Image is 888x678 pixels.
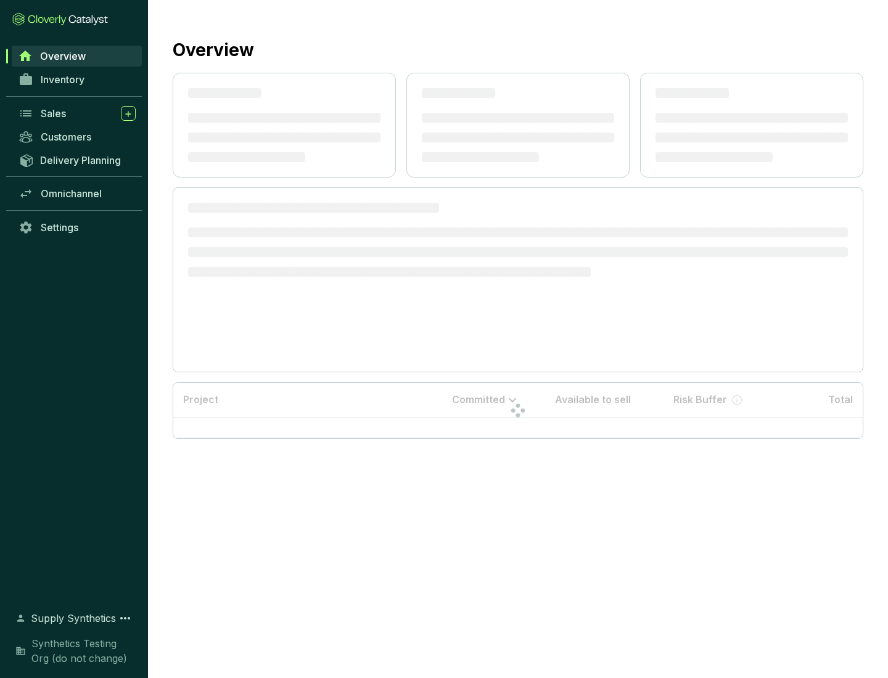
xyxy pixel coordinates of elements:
a: Overview [12,46,142,67]
a: Delivery Planning [12,150,142,170]
a: Omnichannel [12,183,142,204]
span: Inventory [41,73,84,86]
a: Settings [12,217,142,238]
h2: Overview [173,37,254,63]
a: Customers [12,126,142,147]
span: Delivery Planning [40,154,121,166]
a: Inventory [12,69,142,90]
a: Sales [12,103,142,124]
span: Sales [41,107,66,120]
span: Omnichannel [41,187,102,200]
span: Supply Synthetics [31,611,116,626]
span: Customers [41,131,91,143]
span: Synthetics Testing Org (do not change) [31,636,136,666]
span: Settings [41,221,78,234]
span: Overview [40,50,86,62]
